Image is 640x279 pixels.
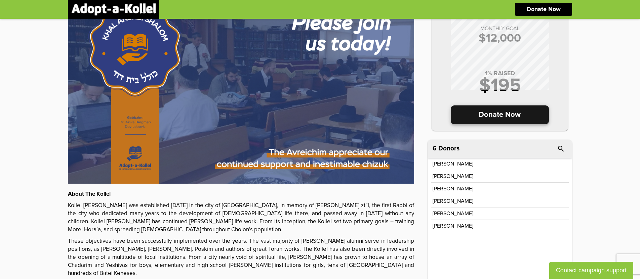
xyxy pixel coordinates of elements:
[433,186,473,191] p: [PERSON_NAME]
[527,6,561,12] p: Donate Now
[433,211,473,216] p: [PERSON_NAME]
[68,191,111,197] strong: About The Kollel
[433,161,473,167] p: [PERSON_NAME]
[433,145,437,152] span: 6
[433,174,473,179] p: [PERSON_NAME]
[438,26,561,31] p: MONTHLY GOAL
[438,33,561,44] p: $
[451,105,549,124] p: Donate Now
[68,237,414,278] p: These objectives have been successfully implemented over the years. The vast majority of [PERSON_...
[438,145,459,152] p: Donors
[557,145,565,153] i: search
[68,202,414,234] p: Kollel [PERSON_NAME] was established [DATE] in the city of [GEOGRAPHIC_DATA], in memory of [PERSO...
[71,3,156,15] img: logonobg.png
[433,198,473,204] p: [PERSON_NAME]
[433,223,473,229] p: [PERSON_NAME]
[549,262,633,279] button: Contact campaign support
